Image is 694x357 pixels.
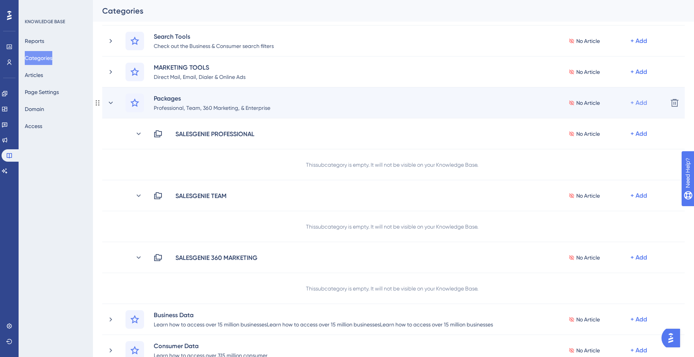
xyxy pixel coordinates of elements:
[630,36,647,46] div: + Add
[25,119,42,133] button: Access
[25,19,65,25] div: KNOWLEDGE BASE
[175,129,255,138] div: SALESGENIE PROFESSIONAL
[25,68,43,82] button: Articles
[630,67,647,77] div: + Add
[630,191,647,200] div: + Add
[25,34,44,48] button: Reports
[153,341,268,350] div: Consumer Data
[153,319,493,329] div: Learn how to access over 15 million businessesLearn how to access over 15 million businessesLearn...
[630,346,647,355] div: + Add
[153,41,274,50] div: Check out the Business & Consumer search filters
[175,191,227,200] div: SALESGENIE TEAM
[25,102,44,116] button: Domain
[153,94,271,103] div: Packages
[25,51,52,65] button: Categories
[306,160,478,169] div: This subcategory is empty. It will not be visible on your Knowledge Base.
[576,98,600,108] span: No Article
[102,5,665,16] div: Categories
[576,346,600,355] span: No Article
[576,315,600,324] span: No Article
[153,63,246,72] div: MARKETING TOOLS
[306,284,478,293] div: This subcategory is empty. It will not be visible on your Knowledge Base.
[576,129,600,138] span: No Article
[630,315,647,324] div: + Add
[18,2,48,11] span: Need Help?
[630,253,647,262] div: + Add
[153,32,274,41] div: Search Tools
[306,222,478,231] div: This subcategory is empty. It will not be visible on your Knowledge Base.
[153,310,493,319] div: Business Data
[175,253,258,262] div: SALESGENIE 360 MARKETING
[153,103,271,112] div: Professional, Team, 360 Marketing, & Enterprise
[630,98,647,108] div: + Add
[576,253,600,262] span: No Article
[153,72,246,81] div: Direct Mail, Email, Dialer & Online Ads
[630,129,647,138] div: + Add
[576,191,600,200] span: No Article
[576,67,600,77] span: No Article
[661,326,685,350] iframe: UserGuiding AI Assistant Launcher
[576,36,600,46] span: No Article
[25,85,59,99] button: Page Settings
